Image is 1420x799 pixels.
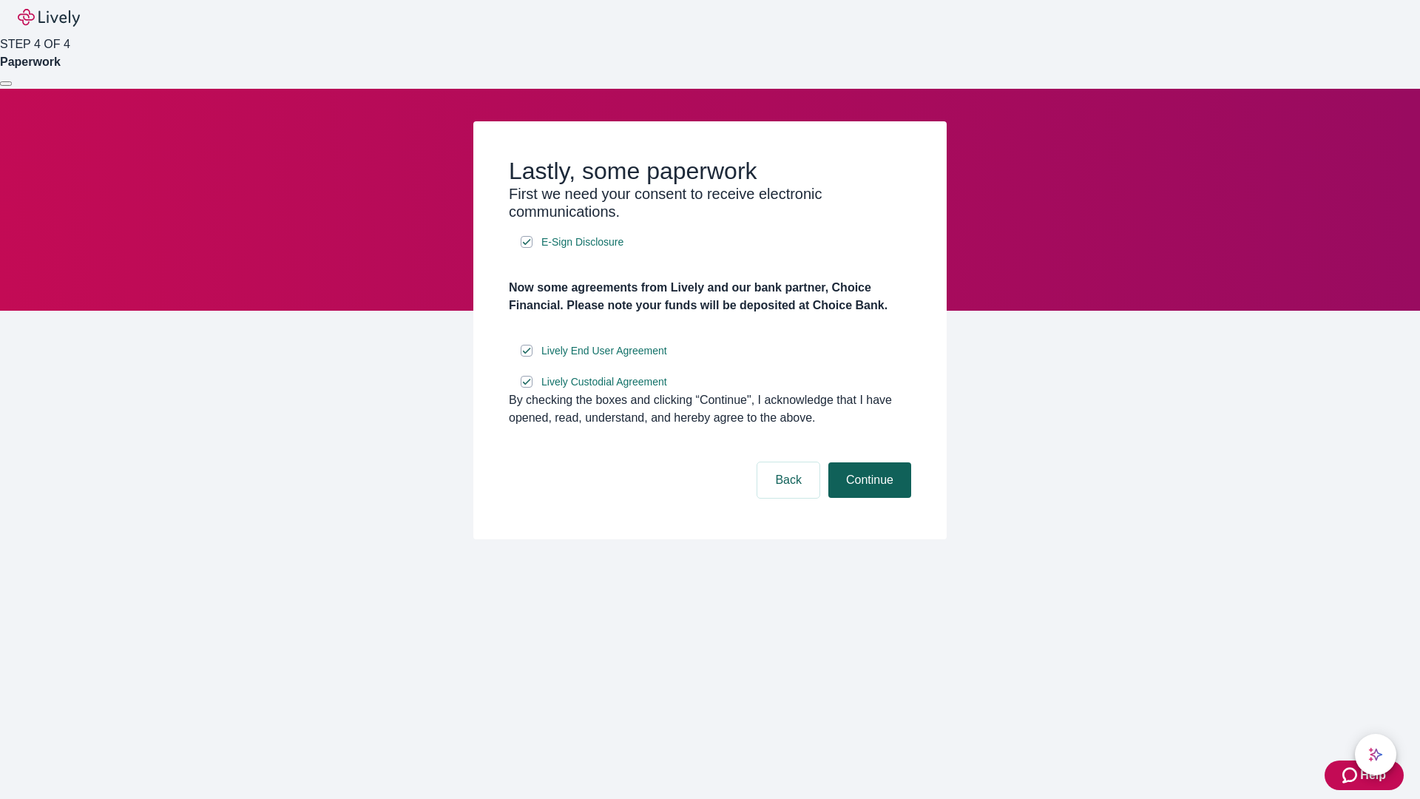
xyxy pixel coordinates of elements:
[541,343,667,359] span: Lively End User Agreement
[541,235,623,250] span: E-Sign Disclosure
[509,279,911,314] h4: Now some agreements from Lively and our bank partner, Choice Financial. Please note your funds wi...
[541,374,667,390] span: Lively Custodial Agreement
[509,157,911,185] h2: Lastly, some paperwork
[1355,734,1396,775] button: chat
[538,342,670,360] a: e-sign disclosure document
[1360,766,1386,784] span: Help
[1325,761,1404,790] button: Zendesk support iconHelp
[18,9,80,27] img: Lively
[757,462,819,498] button: Back
[828,462,911,498] button: Continue
[538,233,626,252] a: e-sign disclosure document
[1342,766,1360,784] svg: Zendesk support icon
[509,185,911,220] h3: First we need your consent to receive electronic communications.
[1368,747,1383,762] svg: Lively AI Assistant
[538,373,670,391] a: e-sign disclosure document
[509,391,911,427] div: By checking the boxes and clicking “Continue", I acknowledge that I have opened, read, understand...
